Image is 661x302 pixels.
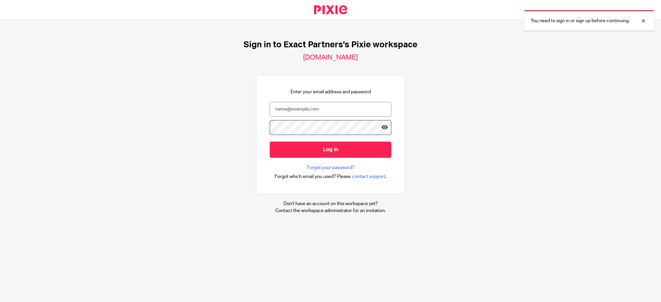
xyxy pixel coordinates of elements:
[270,142,391,158] input: Log in
[531,18,630,24] p: You need to sign in or sign up before continuing.
[275,207,386,214] p: Contact the workspace administrator for an invitation.
[291,89,371,95] p: Enter your email address and password
[303,53,358,62] h2: [DOMAIN_NAME]
[275,173,387,180] div: .
[275,173,351,180] span: Forgot which email you used? Please
[352,173,385,180] span: contact support
[270,102,391,117] input: name@example.com
[244,40,417,50] h1: Sign in to Exact Partners's Pixie workspace
[275,200,386,207] p: Don't have an account on this workspace yet?
[307,164,354,171] a: Forgot your password?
